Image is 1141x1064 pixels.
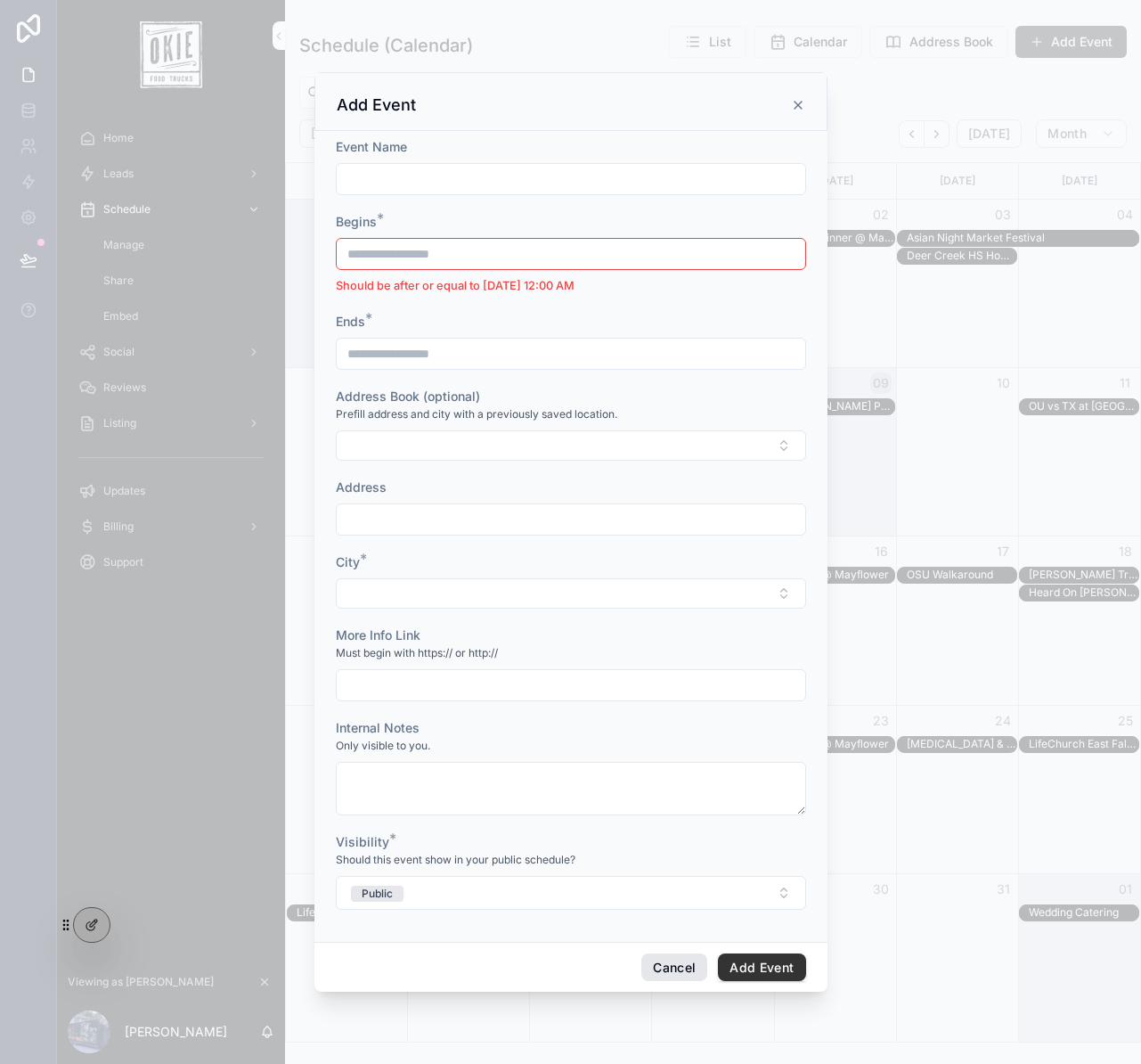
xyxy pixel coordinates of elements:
h3: Add Event [337,94,416,116]
button: Select Button [336,876,806,910]
span: Address Book (optional) [336,389,480,404]
span: Address [336,479,387,495]
span: Should this event show in your public schedule? [336,853,575,867]
button: Select Button [336,430,806,461]
span: More Info Link [336,627,420,642]
span: City [336,554,360,569]
span: Event Name [336,139,407,154]
span: Must begin with https:// or http:// [336,646,498,660]
button: Add Event [718,954,805,982]
span: Only visible to you. [336,739,430,753]
button: Select Button [336,578,806,609]
button: Cancel [641,954,707,982]
span: Prefill address and city with a previously saved location. [336,407,617,422]
span: Begins [336,214,377,229]
span: Ends [336,314,365,329]
span: Visibility [336,834,389,849]
div: Public [362,886,393,902]
li: Should be after or equal to [DATE] 12:00 AM [336,277,806,295]
span: Internal Notes [336,720,420,735]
